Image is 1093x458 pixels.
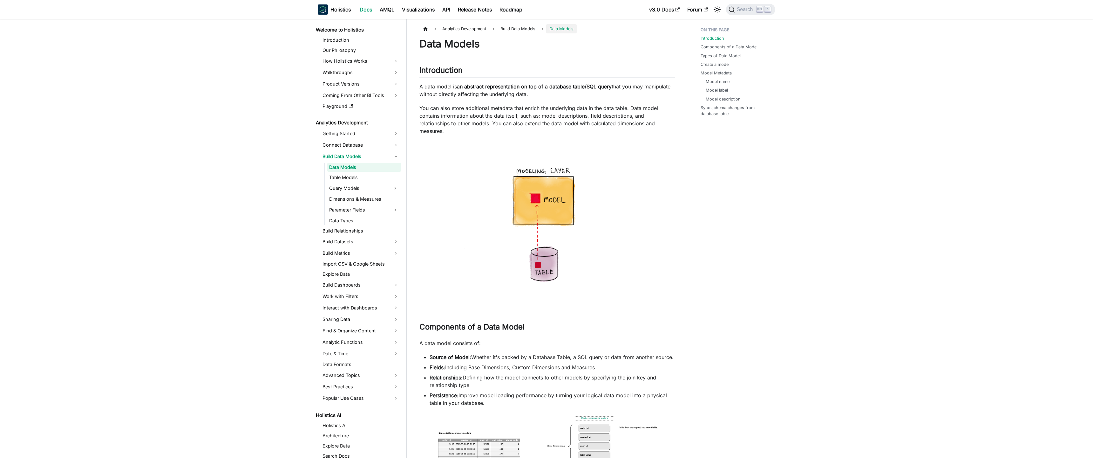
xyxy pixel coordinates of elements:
[321,360,401,369] a: Data Formats
[318,4,328,15] img: Holistics
[321,128,401,139] a: Getting Started
[330,6,351,13] b: Holistics
[497,24,539,33] span: Build Data Models
[321,431,401,440] a: Architecture
[701,35,724,41] a: Introduction
[321,393,401,403] a: Popular Use Cases
[321,260,401,268] a: Import CSV & Google Sheets
[321,337,401,347] a: Analytic Functions
[321,79,401,89] a: Product Versions
[327,205,390,215] a: Parameter Fields
[321,441,401,450] a: Explore Data
[321,46,401,55] a: Our Philosophy
[327,163,401,172] a: Data Models
[419,66,675,78] h2: Introduction
[439,24,489,33] span: Analytics Development
[327,173,401,182] a: Table Models
[701,53,741,59] a: Types of Data Model
[321,303,401,313] a: Interact with Dashboards
[764,6,771,12] kbd: K
[321,56,401,66] a: How Holistics Works
[419,83,675,98] p: A data model is that you may manipulate without directly affecting the underlying data.
[321,140,401,150] a: Connect Database
[419,38,675,50] h1: Data Models
[311,19,407,458] nav: Docs sidebar
[496,4,526,15] a: Roadmap
[712,4,722,15] button: Switch between dark and light mode (currently light mode)
[321,349,401,359] a: Date & Time
[398,4,438,15] a: Visualizations
[321,280,401,290] a: Build Dashboards
[314,25,401,34] a: Welcome to Holistics
[321,102,401,111] a: Playground
[430,374,675,389] li: Defining how the model connects to other models by specifying the join key and relationship type
[438,4,454,15] a: API
[321,421,401,430] a: Holistics AI
[419,322,675,334] h2: Components of a Data Model
[726,4,775,15] button: Search (Ctrl+K)
[321,370,401,380] a: Advanced Topics
[321,248,401,258] a: Build Metrics
[430,364,445,371] strong: Fields:
[454,4,496,15] a: Release Notes
[314,411,401,420] a: Holistics AI
[327,195,401,204] a: Dimensions & Measures
[457,83,612,90] strong: an abstract representation on top of a database table/SQL query
[321,326,401,336] a: Find & Organize Content
[701,44,757,50] a: Components of a Data Model
[321,90,401,101] a: Coming From Other BI Tools
[419,104,675,135] p: You can also store additional metadata that enrich the underlying data in the data table. Data mo...
[321,237,401,247] a: Build Datasets
[327,183,390,193] a: Query Models
[321,67,401,78] a: Walkthroughs
[645,4,683,15] a: v3.0 Docs
[321,291,401,302] a: Work with Filters
[318,4,351,15] a: HolisticsHolistics
[419,339,675,347] p: A data model consists of:
[430,364,675,371] li: Including Base Dimensions, Custom Dimensions and Measures
[430,374,463,381] strong: Relationships:
[706,96,741,102] a: Model description
[701,61,730,67] a: Create a model
[419,24,431,33] a: Home page
[327,216,401,225] a: Data Types
[546,24,577,33] span: Data Models
[321,382,401,392] a: Best Practices
[321,314,401,324] a: Sharing Data
[430,353,675,361] li: Whether it's backed by a Database Table, a SQL query or data from another source.
[430,392,458,399] strong: Persistence:
[376,4,398,15] a: AMQL
[706,79,730,85] a: Model name
[706,87,728,93] a: Model label
[356,4,376,15] a: Docs
[701,105,771,117] a: Sync schema changes from database table
[390,205,401,215] button: Expand sidebar category 'Parameter Fields'
[321,151,401,162] a: Build Data Models
[430,392,675,407] li: Improve model loading performance by turning your logical data model into a physical table in you...
[321,226,401,235] a: Build Relationships
[683,4,712,15] a: Forum
[390,183,401,193] button: Expand sidebar category 'Query Models'
[321,36,401,45] a: Introduction
[701,70,732,76] a: Model Metadata
[735,7,757,12] span: Search
[314,118,401,127] a: Analytics Development
[430,354,471,360] strong: Source of Model:
[419,24,675,33] nav: Breadcrumbs
[321,270,401,279] a: Explore Data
